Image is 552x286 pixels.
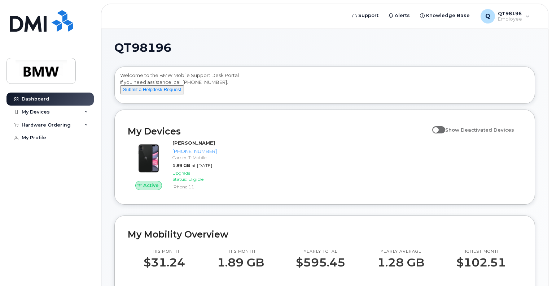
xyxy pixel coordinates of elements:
span: Active [143,182,159,189]
iframe: Messenger Launcher [521,255,547,281]
p: $102.51 [456,256,506,269]
p: This month [217,249,264,255]
span: QT98196 [114,42,171,53]
div: [PHONE_NUMBER] [172,148,217,155]
input: Show Deactivated Devices [432,123,438,129]
span: Upgrade Status: [172,170,190,182]
p: Yearly average [377,249,424,255]
a: Active[PERSON_NAME][PHONE_NUMBER]Carrier: T-Mobile1.89 GBat [DATE]Upgrade Status:EligibleiPhone 11 [128,140,220,191]
div: Welcome to the BMW Mobile Support Desk Portal If you need assistance, call [PHONE_NUMBER]. [120,72,529,101]
p: 1.28 GB [377,256,424,269]
div: Carrier: T-Mobile [172,154,217,161]
p: Yearly total [296,249,345,255]
p: $31.24 [144,256,185,269]
h2: My Mobility Overview [128,229,522,240]
p: $595.45 [296,256,345,269]
strong: [PERSON_NAME] [172,140,215,146]
p: Highest month [456,249,506,255]
span: Show Deactivated Devices [445,127,514,133]
p: This month [144,249,185,255]
button: Submit a Helpdesk Request [120,85,184,94]
p: 1.89 GB [217,256,264,269]
span: Eligible [188,176,203,182]
img: iPhone_11.jpg [133,143,164,174]
a: Submit a Helpdesk Request [120,86,184,92]
h2: My Devices [128,126,429,137]
div: iPhone 11 [172,184,217,190]
span: 1.89 GB [172,163,190,168]
span: at [DATE] [192,163,212,168]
